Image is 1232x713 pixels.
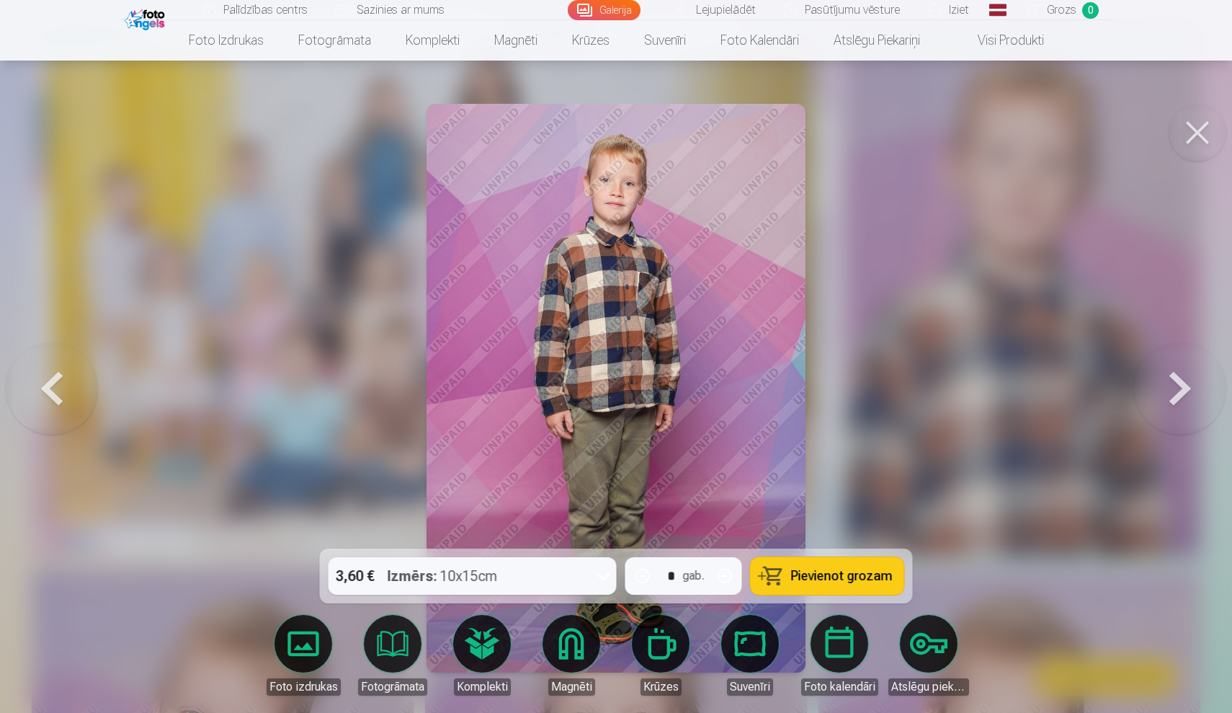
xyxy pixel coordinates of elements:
a: Fotogrāmata [281,20,388,61]
div: Atslēgu piekariņi [888,678,969,696]
a: Atslēgu piekariņi [816,20,937,61]
div: gab. [683,567,705,585]
div: 3,60 € [329,557,382,595]
a: Atslēgu piekariņi [888,615,969,696]
a: Suvenīri [710,615,790,696]
div: 10x15cm [388,557,498,595]
div: Magnēti [548,678,595,696]
a: Komplekti [388,20,477,61]
div: Fotogrāmata [358,678,427,696]
a: Foto izdrukas [171,20,281,61]
a: Krūzes [620,615,701,696]
div: Komplekti [454,678,511,696]
span: 0 [1082,2,1099,19]
button: Pievienot grozam [751,557,904,595]
a: Magnēti [531,615,612,696]
a: Krūzes [555,20,627,61]
img: /fa1 [125,6,169,30]
a: Suvenīri [627,20,703,61]
span: Grozs [1047,1,1076,19]
span: Pievienot grozam [791,570,893,583]
strong: Izmērs : [388,566,437,586]
a: Komplekti [442,615,522,696]
a: Foto kalendāri [799,615,880,696]
div: Suvenīri [727,678,773,696]
a: Visi produkti [937,20,1061,61]
a: Magnēti [477,20,555,61]
div: Krūzes [640,678,682,696]
div: Foto izdrukas [267,678,341,696]
a: Foto izdrukas [263,615,344,696]
a: Fotogrāmata [352,615,433,696]
div: Foto kalendāri [801,678,878,696]
a: Foto kalendāri [703,20,816,61]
